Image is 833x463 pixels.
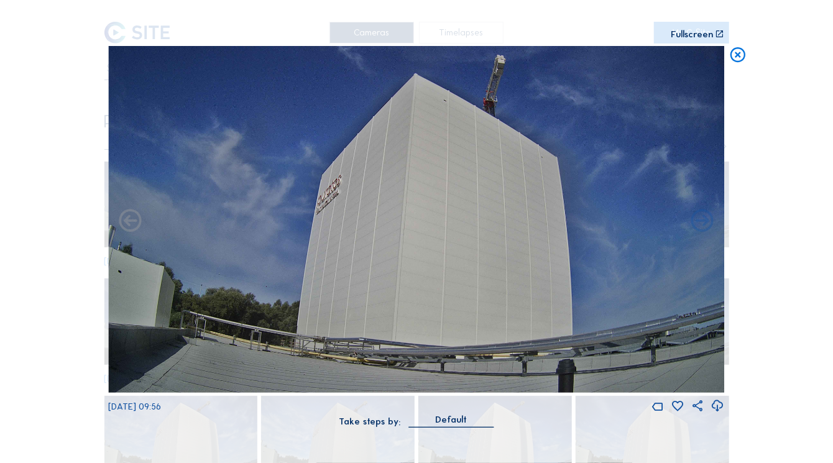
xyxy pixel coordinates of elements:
div: Fullscreen [671,30,714,39]
i: Back [689,208,716,236]
div: Default [409,414,494,428]
div: Take steps by: [339,417,400,426]
div: Default [436,414,467,425]
img: Image [108,46,724,392]
span: [DATE] 09:56 [108,401,161,412]
i: Forward [117,208,144,236]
